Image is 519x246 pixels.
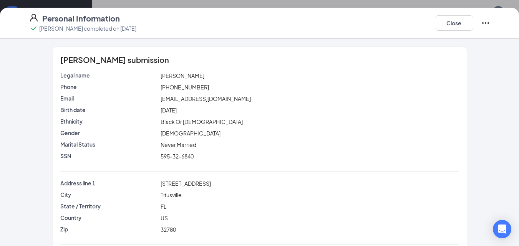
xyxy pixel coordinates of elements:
p: Birth date [60,106,158,114]
span: 595-32-6840 [161,153,194,160]
p: Email [60,94,158,102]
svg: Ellipses [481,18,490,28]
span: Black Or [DEMOGRAPHIC_DATA] [161,118,243,125]
div: Open Intercom Messenger [493,220,511,238]
span: Never Married [161,141,196,148]
p: SSN [60,152,158,160]
p: City [60,191,158,198]
p: State / Territory [60,202,158,210]
svg: User [29,13,38,22]
p: Legal name [60,71,158,79]
p: Country [60,214,158,221]
p: Address line 1 [60,179,158,187]
span: [PERSON_NAME] [161,72,204,79]
p: Marital Status [60,140,158,148]
p: Gender [60,129,158,137]
span: US [161,215,168,221]
span: Titusville [161,192,182,198]
h4: Personal Information [42,13,120,24]
p: Ethnicity [60,117,158,125]
button: Close [435,15,473,31]
span: [EMAIL_ADDRESS][DOMAIN_NAME] [161,95,251,102]
span: 32780 [161,226,176,233]
svg: Checkmark [29,24,38,33]
span: [PHONE_NUMBER] [161,84,209,91]
p: Phone [60,83,158,91]
span: [DATE] [161,107,177,114]
span: FL [161,203,166,210]
span: [PERSON_NAME] submission [60,56,169,64]
span: [STREET_ADDRESS] [161,180,211,187]
p: Zip [60,225,158,233]
span: [DEMOGRAPHIC_DATA] [161,130,221,137]
p: [PERSON_NAME] completed on [DATE] [39,25,136,32]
